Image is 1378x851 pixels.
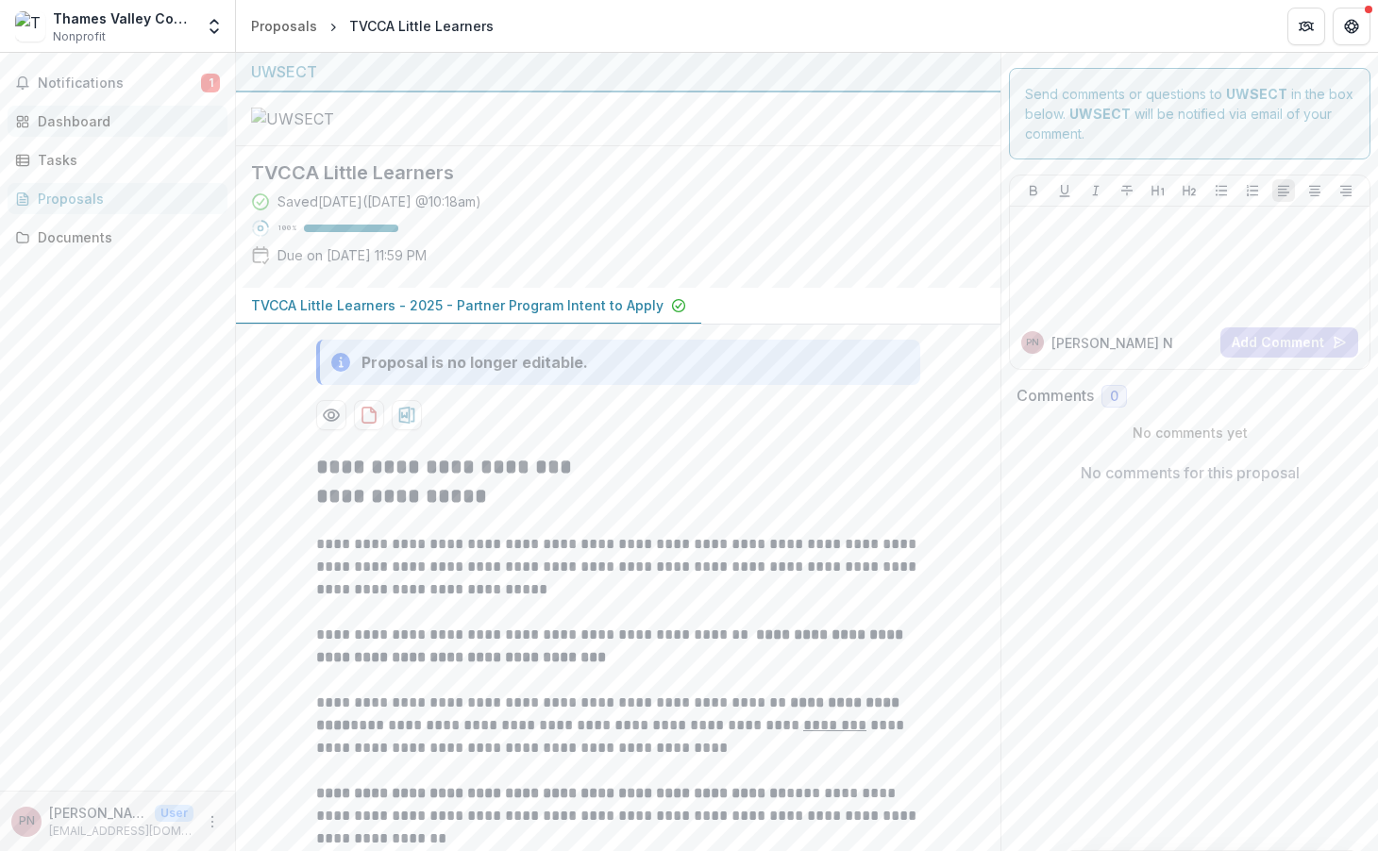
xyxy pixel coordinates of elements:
[1333,8,1370,45] button: Get Help
[349,16,494,36] div: TVCCA Little Learners
[1220,327,1358,358] button: Add Comment
[251,16,317,36] div: Proposals
[38,189,212,209] div: Proposals
[1053,179,1076,202] button: Underline
[1081,461,1300,484] p: No comments for this proposal
[1272,179,1295,202] button: Align Left
[251,60,985,83] div: UWSECT
[1335,179,1357,202] button: Align Right
[1303,179,1326,202] button: Align Center
[392,400,422,430] button: download-proposal
[1051,333,1173,353] p: [PERSON_NAME] N
[1178,179,1201,202] button: Heading 2
[38,111,212,131] div: Dashboard
[1287,8,1325,45] button: Partners
[354,400,384,430] button: download-proposal
[1022,179,1045,202] button: Bold
[38,150,212,170] div: Tasks
[1210,179,1233,202] button: Bullet List
[251,295,664,315] p: TVCCA Little Learners - 2025 - Partner Program Intent to Apply
[1026,338,1039,347] div: Penny Newbury
[316,400,346,430] button: Preview 0d5f7a35-5144-46d2-bbe8-fd80998af8ab-0.pdf
[244,12,325,40] a: Proposals
[8,183,227,214] a: Proposals
[361,351,588,374] div: Proposal is no longer editable.
[277,222,296,235] p: 100 %
[38,75,201,92] span: Notifications
[251,108,440,130] img: UWSECT
[38,227,212,247] div: Documents
[1110,389,1118,405] span: 0
[244,12,501,40] nav: breadcrumb
[201,74,220,92] span: 1
[1226,86,1287,102] strong: UWSECT
[277,192,481,211] div: Saved [DATE] ( [DATE] @ 10:18am )
[201,810,224,833] button: More
[8,144,227,175] a: Tasks
[1116,179,1138,202] button: Strike
[8,222,227,253] a: Documents
[251,161,955,184] h2: TVCCA Little Learners
[1017,423,1363,442] p: No comments yet
[8,106,227,137] a: Dashboard
[49,803,147,823] p: [PERSON_NAME]
[1147,179,1169,202] button: Heading 1
[19,815,35,827] div: Penny Newbury
[49,823,193,840] p: [EMAIL_ADDRESS][DOMAIN_NAME]
[201,8,227,45] button: Open entity switcher
[1009,68,1370,159] div: Send comments or questions to in the box below. will be notified via email of your comment.
[53,28,106,45] span: Nonprofit
[53,8,193,28] div: Thames Valley Council for Community Action
[8,68,227,98] button: Notifications1
[277,245,427,265] p: Due on [DATE] 11:59 PM
[1241,179,1264,202] button: Ordered List
[1069,106,1131,122] strong: UWSECT
[1084,179,1107,202] button: Italicize
[155,805,193,822] p: User
[1017,387,1094,405] h2: Comments
[15,11,45,42] img: Thames Valley Council for Community Action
